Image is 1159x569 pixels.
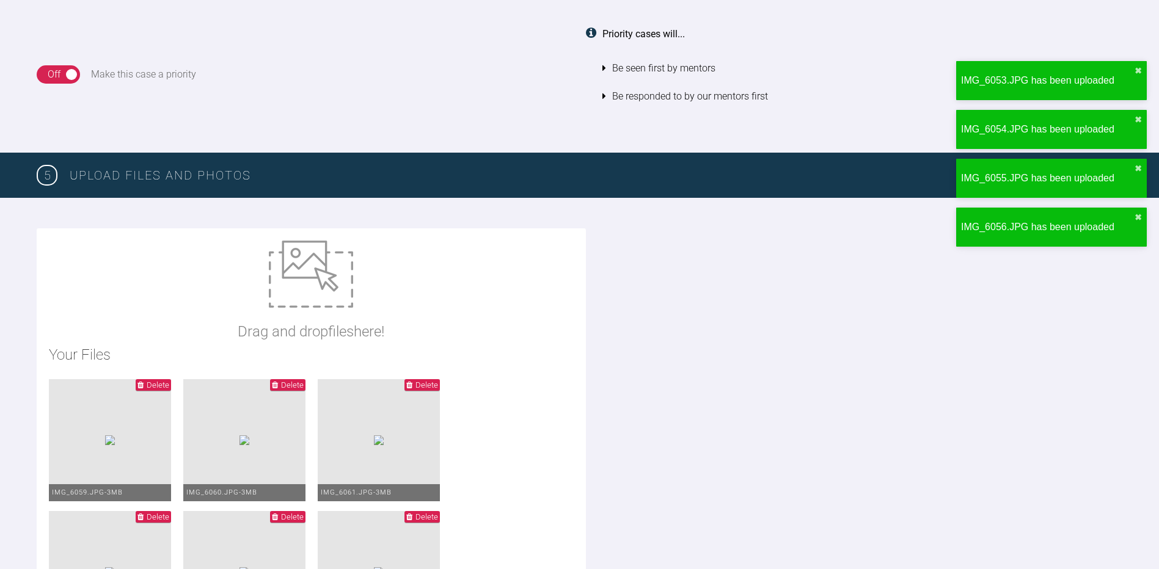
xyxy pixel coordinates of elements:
[91,67,196,82] div: Make this case a priority
[415,380,438,390] span: Delete
[1135,115,1142,125] button: close
[49,343,574,366] h2: Your Files
[281,512,304,521] span: Delete
[48,67,60,82] div: Off
[37,165,57,186] span: 5
[961,121,1135,137] div: IMG_6054.JPG has been uploaded
[415,512,438,521] span: Delete
[238,320,384,343] p: Drag and drop files here!
[374,435,384,445] img: f620b4a2-feb8-4001-8c4a-3001c93d6134
[961,219,1135,235] div: IMG_6056.JPG has been uploaded
[602,28,685,40] strong: Priority cases will...
[147,512,169,521] span: Delete
[281,380,304,390] span: Delete
[1135,164,1142,173] button: close
[105,435,115,445] img: 489f8cd3-12bd-4112-a2b4-174aeaf59b37
[1135,66,1142,76] button: close
[602,54,1123,82] li: Be seen first by mentors
[1135,212,1142,222] button: close
[52,488,123,496] span: IMG_6059.JPG - 3MB
[602,82,1123,111] li: Be responded to by our mentors first
[186,488,257,496] span: IMG_6060.JPG - 3MB
[961,170,1135,186] div: IMG_6055.JPG has been uploaded
[321,488,392,496] span: IMG_6061.JPG - 3MB
[961,73,1135,89] div: IMG_6053.JPG has been uploaded
[147,380,169,390] span: Delete
[70,165,1122,185] h3: Upload Files and Photos
[239,435,249,445] img: 4fa1b611-3158-4bc1-bf32-9563d64a700b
